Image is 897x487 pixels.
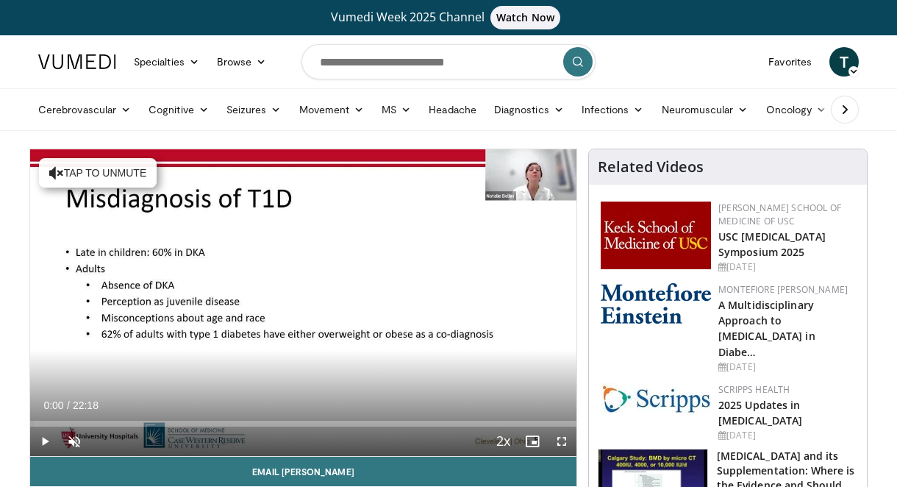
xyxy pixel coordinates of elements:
[573,95,653,124] a: Infections
[718,298,815,358] a: A Multidisciplinary Approach to [MEDICAL_DATA] in Diabe…
[718,283,848,296] a: Montefiore [PERSON_NAME]
[760,47,821,77] a: Favorites
[38,54,116,69] img: VuMedi Logo
[60,427,89,456] button: Unmute
[518,427,547,456] button: Enable picture-in-picture mode
[601,202,711,269] img: 7b941f1f-d101-407a-8bfa-07bd47db01ba.png.150x105_q85_autocrop_double_scale_upscale_version-0.2.jpg
[718,429,855,442] div: [DATE]
[829,47,859,77] a: T
[30,457,576,486] a: Email [PERSON_NAME]
[718,230,826,259] a: USC [MEDICAL_DATA] Symposium 2025
[125,47,208,77] a: Specialties
[290,95,374,124] a: Movement
[757,95,836,124] a: Oncology
[218,95,290,124] a: Seizures
[29,95,140,124] a: Cerebrovascular
[718,360,855,374] div: [DATE]
[598,158,704,176] h4: Related Videos
[301,44,596,79] input: Search topics, interventions
[718,383,790,396] a: Scripps Health
[485,95,573,124] a: Diagnostics
[718,398,802,427] a: 2025 Updates in [MEDICAL_DATA]
[373,95,420,124] a: MS
[420,95,485,124] a: Headache
[718,202,841,227] a: [PERSON_NAME] School of Medicine of USC
[30,149,576,457] video-js: Video Player
[547,427,576,456] button: Fullscreen
[208,47,276,77] a: Browse
[43,399,63,411] span: 0:00
[40,6,857,29] a: Vumedi Week 2025 ChannelWatch Now
[67,399,70,411] span: /
[601,283,711,324] img: b0142b4c-93a1-4b58-8f91-5265c282693c.png.150x105_q85_autocrop_double_scale_upscale_version-0.2.png
[30,421,576,427] div: Progress Bar
[490,6,560,29] span: Watch Now
[488,427,518,456] button: Playback Rate
[653,95,757,124] a: Neuromuscular
[73,399,99,411] span: 22:18
[718,260,855,274] div: [DATE]
[140,95,218,124] a: Cognitive
[331,9,566,25] span: Vumedi Week 2025 Channel
[601,383,711,413] img: c9f2b0b7-b02a-4276-a72a-b0cbb4230bc1.jpg.150x105_q85_autocrop_double_scale_upscale_version-0.2.jpg
[39,158,157,188] button: Tap to unmute
[30,427,60,456] button: Play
